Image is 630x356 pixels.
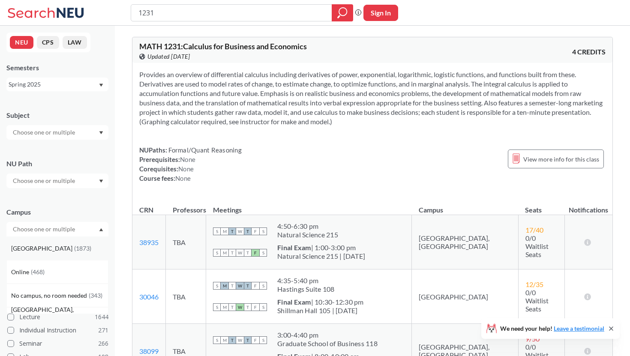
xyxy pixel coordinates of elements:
span: No campus, no room needed [11,291,89,300]
span: MATH 1231 : Calculus for Business and Economics [139,42,307,51]
span: [GEOGRAPHIC_DATA], [GEOGRAPHIC_DATA] [11,305,108,324]
span: 0/0 Waitlist Seats [525,288,549,313]
div: CRN [139,205,153,215]
span: 1644 [95,312,108,322]
span: [GEOGRAPHIC_DATA] [11,244,74,253]
span: S [213,336,221,344]
section: Provides an overview of differential calculus including derivatives of power, exponential, logari... [139,70,606,126]
span: S [259,336,267,344]
span: M [221,282,228,290]
span: W [236,282,244,290]
span: S [259,227,267,235]
th: Meetings [206,197,412,215]
label: Individual Instruction [7,325,108,336]
span: S [213,249,221,257]
div: 4:50 - 6:30 pm [277,222,338,230]
span: F [252,227,259,235]
button: NEU [10,36,33,49]
span: ( 343 ) [89,292,102,299]
span: T [228,227,236,235]
span: T [244,336,252,344]
div: | 10:30-12:30 pm [277,298,364,306]
span: F [252,303,259,311]
span: T [244,227,252,235]
span: S [213,303,221,311]
a: 38935 [139,238,159,246]
a: 30046 [139,293,159,301]
svg: Dropdown arrow [99,131,103,135]
span: M [221,249,228,257]
input: Choose one or multiple [9,127,81,138]
div: Spring 2025 [9,80,98,89]
span: T [244,282,252,290]
span: We need your help! [500,326,604,332]
button: LAW [63,36,87,49]
div: Campus [6,207,108,217]
svg: Dropdown arrow [99,84,103,87]
span: Online [11,267,31,277]
a: Leave a testimonial [554,325,604,332]
div: magnifying glass [332,4,353,21]
span: F [252,282,259,290]
span: T [228,249,236,257]
span: S [259,282,267,290]
span: S [259,303,267,311]
span: None [178,165,194,173]
div: NU Path [6,159,108,168]
b: Final Exam [277,243,311,251]
span: None [175,174,191,182]
b: Final Exam [277,298,311,306]
div: Spring 2025Dropdown arrow [6,78,108,91]
div: Semesters [6,63,108,72]
span: 0/0 Waitlist Seats [525,234,549,258]
div: Subject [6,111,108,120]
th: Notifications [564,197,612,215]
div: Natural Science 215 [277,230,338,239]
label: Lecture [7,311,108,323]
span: 12 / 35 [525,280,543,288]
input: Choose one or multiple [9,176,81,186]
span: 17 / 40 [525,226,543,234]
div: Graduate School of Business 118 [277,339,378,348]
div: | 1:00-3:00 pm [277,243,365,252]
th: Professors [166,197,206,215]
svg: magnifying glass [337,7,348,19]
span: ( 468 ) [31,268,45,275]
button: Sign In [363,5,398,21]
span: T [228,303,236,311]
input: Class, professor, course number, "phrase" [138,6,326,20]
svg: Dropdown arrow [99,228,103,231]
div: 4:35 - 5:40 pm [277,276,335,285]
span: W [236,303,244,311]
th: Seats [518,197,564,215]
div: Dropdown arrow[GEOGRAPHIC_DATA](1873)Online(468)No campus, no room needed(343)[GEOGRAPHIC_DATA], ... [6,222,108,236]
span: W [236,336,244,344]
div: Dropdown arrow [6,125,108,140]
span: T [228,282,236,290]
span: T [228,336,236,344]
a: 38099 [139,347,159,355]
span: M [221,227,228,235]
span: W [236,227,244,235]
span: S [213,282,221,290]
span: M [221,303,228,311]
div: 3:00 - 4:40 pm [277,331,378,339]
div: Dropdown arrow [6,174,108,188]
span: F [252,249,259,257]
div: Hastings Suite 108 [277,285,335,293]
div: Natural Science 215 | [DATE] [277,252,365,260]
span: Updated [DATE] [147,52,190,61]
span: F [252,336,259,344]
span: T [244,249,252,257]
span: ( 1873 ) [74,245,91,252]
button: CPS [37,36,59,49]
span: M [221,336,228,344]
span: Formal/Quant Reasoning [167,146,242,154]
input: Choose one or multiple [9,224,81,234]
div: Shillman Hall 105 | [DATE] [277,306,364,315]
span: None [180,156,195,163]
svg: Dropdown arrow [99,179,103,183]
span: S [259,249,267,257]
th: Campus [412,197,519,215]
td: [GEOGRAPHIC_DATA] [412,269,519,324]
